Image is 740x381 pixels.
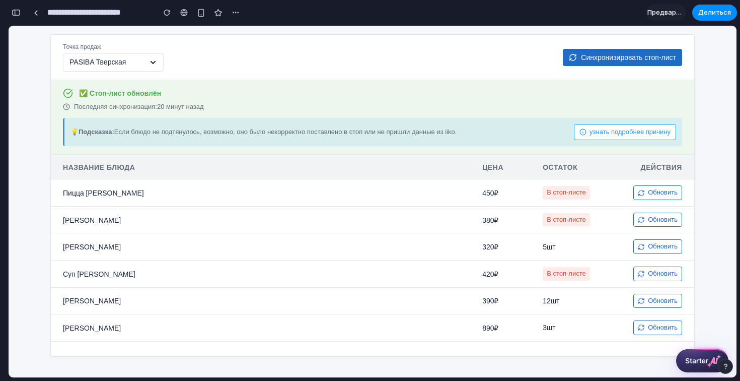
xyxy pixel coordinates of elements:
[538,190,577,198] font: В стоп-листе
[65,77,149,85] font: Последняя синхронизация:
[639,190,669,198] font: Обновить
[625,295,674,309] button: Обновить
[538,298,547,306] font: шт
[474,272,485,280] font: 390
[54,18,93,25] font: Точка продаж
[632,138,674,146] font: Действия
[625,268,674,283] button: Обновить
[565,98,668,115] button: узнать подробнее причину
[54,138,126,146] font: Название блюда
[70,102,106,110] font: Подсказка:
[639,298,669,305] font: Обновить
[554,23,674,40] button: Синхронизировать стоп-лист
[639,271,669,279] font: Обновить
[485,298,490,306] font: ₽
[106,102,448,110] font: Если блюдо не подтянулось, возможно, оно было некорректно поставлено в стоп или не пришли данные ...
[485,190,490,199] font: ₽
[542,271,551,279] font: шт
[639,163,669,170] font: Обновить
[54,244,127,252] font: Суп [PERSON_NAME]
[625,160,674,174] button: Обновить
[474,244,485,252] font: 420
[534,138,569,146] font: Остаток
[698,8,731,16] font: Делиться
[534,271,542,279] font: 12
[534,217,538,225] font: 5
[62,102,70,110] font: 💡
[646,5,686,21] a: Предварительный просмотр
[485,164,490,172] font: ₽
[54,164,135,172] font: Пицца [PERSON_NAME]
[538,217,547,225] font: шт
[485,272,490,280] font: ₽
[54,298,112,306] font: [PERSON_NAME]
[581,102,662,110] font: узнать подробнее причину
[61,32,117,42] span: PASIBA Тверская
[474,164,485,172] font: 450
[54,272,112,280] font: [PERSON_NAME]
[692,5,737,21] button: Делиться
[474,218,485,226] font: 320
[639,217,669,224] font: Обновить
[625,214,674,228] button: Обновить
[538,244,577,251] font: В стоп-листе
[474,298,485,306] font: 890
[639,244,669,251] font: Обновить
[54,218,112,226] font: [PERSON_NAME]
[54,190,112,199] font: [PERSON_NAME]
[485,244,490,252] font: ₽
[70,63,153,72] font: ✅ Стоп-лист обновлён
[485,218,490,226] font: ₽
[474,138,495,146] font: Цена
[534,298,538,306] font: 3
[538,163,577,170] font: В стоп-листе
[149,77,195,85] font: 20 минут назад
[474,190,485,199] font: 380
[625,241,674,256] button: Обновить
[625,187,674,202] button: Обновить
[572,27,668,37] span: Синхронизировать стоп-лист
